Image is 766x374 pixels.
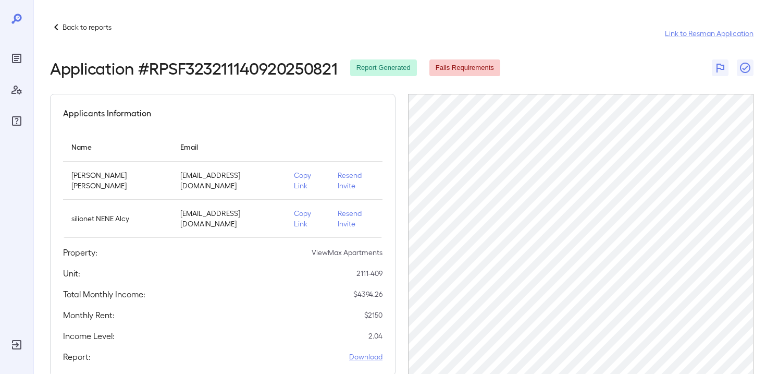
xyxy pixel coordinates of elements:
h2: Application # RPSF323211140920250821 [50,58,338,77]
p: $ 4394.26 [353,289,382,299]
th: Name [63,132,172,162]
h5: Total Monthly Income: [63,288,145,300]
p: Back to reports [63,22,112,32]
h5: Property: [63,246,97,259]
table: simple table [63,132,382,238]
a: Download [349,352,382,362]
th: Email [172,132,286,162]
h5: Unit: [63,267,80,280]
div: Manage Users [8,81,25,98]
p: Resend Invite [338,170,374,191]
h5: Report: [63,351,91,363]
p: 2.04 [368,331,382,341]
p: $ 2150 [364,310,382,320]
div: FAQ [8,113,25,129]
p: Copy Link [294,170,321,191]
h5: Applicants Information [63,107,151,119]
button: Flag Report [712,59,728,76]
span: Report Generated [350,63,417,73]
h5: Income Level: [63,330,115,342]
p: ViewMax Apartments [312,247,382,258]
p: [PERSON_NAME] [PERSON_NAME] [71,170,164,191]
p: [EMAIL_ADDRESS][DOMAIN_NAME] [180,170,277,191]
h5: Monthly Rent: [63,309,115,321]
p: Resend Invite [338,208,374,229]
p: Copy Link [294,208,321,229]
a: Link to Resman Application [665,28,753,39]
span: Fails Requirements [429,63,500,73]
p: silionet NENE Alcy [71,213,164,224]
button: Close Report [737,59,753,76]
div: Reports [8,50,25,67]
div: Log Out [8,336,25,353]
p: 2111-409 [356,268,382,279]
p: [EMAIL_ADDRESS][DOMAIN_NAME] [180,208,277,229]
